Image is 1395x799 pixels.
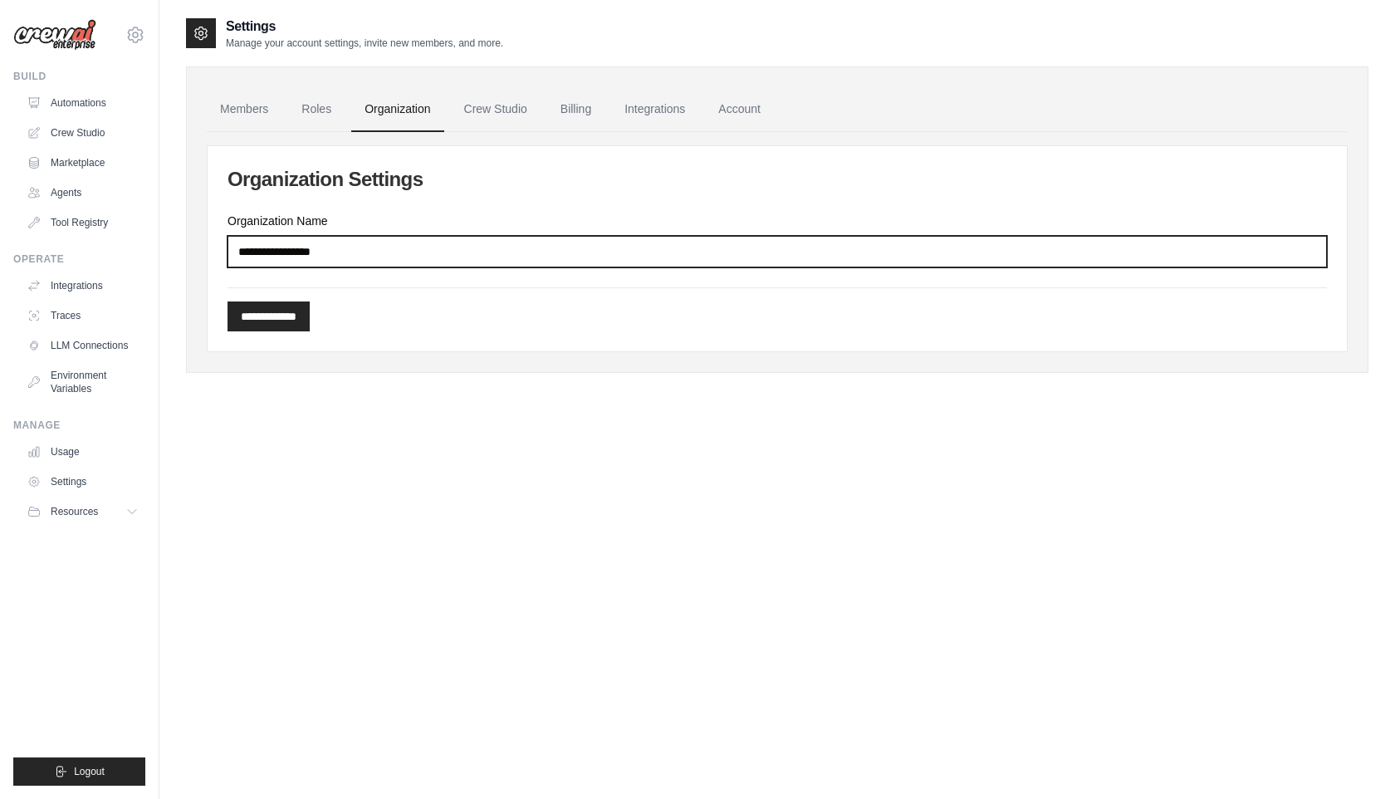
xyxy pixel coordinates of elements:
[20,150,145,176] a: Marketplace
[20,362,145,402] a: Environment Variables
[13,252,145,266] div: Operate
[20,302,145,329] a: Traces
[20,209,145,236] a: Tool Registry
[74,765,105,778] span: Logout
[20,439,145,465] a: Usage
[13,70,145,83] div: Build
[13,757,145,786] button: Logout
[20,468,145,495] a: Settings
[207,87,281,132] a: Members
[20,120,145,146] a: Crew Studio
[13,19,96,51] img: Logo
[705,87,774,132] a: Account
[228,213,1327,229] label: Organization Name
[20,272,145,299] a: Integrations
[611,87,698,132] a: Integrations
[351,87,443,132] a: Organization
[228,166,1327,193] h2: Organization Settings
[288,87,345,132] a: Roles
[51,505,98,518] span: Resources
[226,17,503,37] h2: Settings
[547,87,604,132] a: Billing
[20,179,145,206] a: Agents
[20,90,145,116] a: Automations
[226,37,503,50] p: Manage your account settings, invite new members, and more.
[20,498,145,525] button: Resources
[13,419,145,432] div: Manage
[20,332,145,359] a: LLM Connections
[451,87,541,132] a: Crew Studio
